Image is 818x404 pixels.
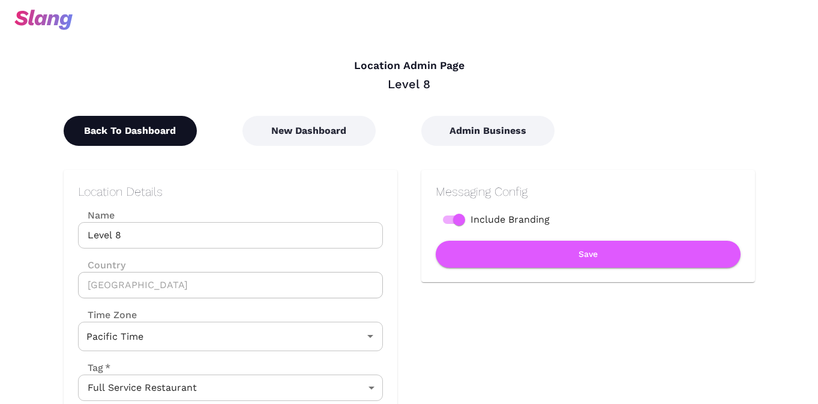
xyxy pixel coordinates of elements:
a: Admin Business [421,125,555,136]
a: Back To Dashboard [64,125,197,136]
h2: Location Details [78,184,383,199]
a: New Dashboard [242,125,376,136]
label: Name [78,208,383,222]
label: Country [78,258,383,272]
h4: Location Admin Page [64,59,755,73]
label: Tag [78,361,110,375]
span: Include Branding [471,213,550,227]
button: Open [362,328,379,345]
img: svg+xml;base64,PHN2ZyB3aWR0aD0iOTciIGhlaWdodD0iMzQiIHZpZXdCb3g9IjAgMCA5NyAzNCIgZmlsbD0ibm9uZSIgeG... [14,10,73,30]
label: Time Zone [78,308,383,322]
div: Level 8 [64,76,755,92]
button: New Dashboard [242,116,376,146]
div: Full Service Restaurant [78,375,383,401]
button: Admin Business [421,116,555,146]
h2: Messaging Config [436,184,741,199]
button: Back To Dashboard [64,116,197,146]
button: Save [436,241,741,268]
